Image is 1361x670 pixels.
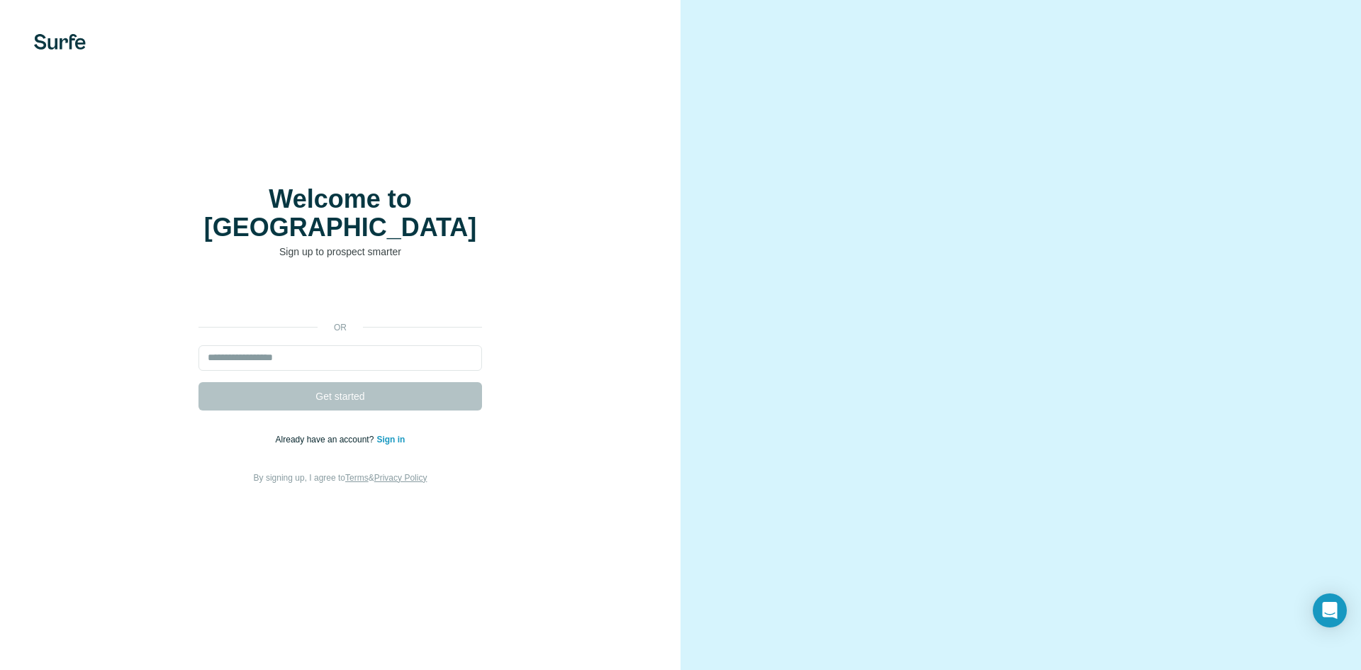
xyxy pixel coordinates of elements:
[198,185,482,242] h1: Welcome to [GEOGRAPHIC_DATA]
[198,245,482,259] p: Sign up to prospect smarter
[254,473,427,483] span: By signing up, I agree to &
[276,435,377,445] span: Already have an account?
[376,435,405,445] a: Sign in
[34,34,86,50] img: Surfe's logo
[345,473,369,483] a: Terms
[374,473,427,483] a: Privacy Policy
[1313,593,1347,627] div: Open Intercom Messenger
[318,321,363,334] p: or
[191,280,489,311] iframe: Sign in with Google Button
